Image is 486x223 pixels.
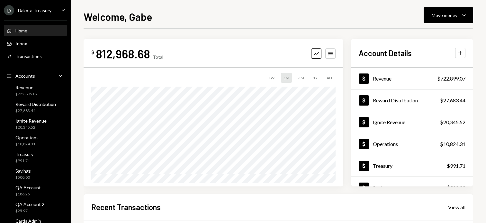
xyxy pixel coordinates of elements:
[448,203,465,210] a: View all
[4,5,14,15] div: D
[4,25,67,36] a: Home
[15,118,47,124] div: Ignite Revenue
[15,142,39,147] div: $10,824.31
[15,108,56,114] div: $27,683.44
[351,68,473,89] a: Revenue$722,899.07
[15,192,41,197] div: $186.25
[351,155,473,176] a: Treasury$991.71
[15,208,44,214] div: $25.97
[310,73,320,83] div: 1Y
[91,49,94,56] div: $
[4,50,67,62] a: Transactions
[18,8,51,13] div: Dakota Treasury
[373,184,390,191] div: Savings
[15,151,33,157] div: Treasury
[15,73,35,79] div: Accounts
[4,133,67,148] a: Operations$10,824.31
[15,135,39,140] div: Operations
[15,41,27,46] div: Inbox
[4,38,67,49] a: Inbox
[266,73,277,83] div: 1W
[15,28,27,33] div: Home
[15,202,44,207] div: QA Account 2
[15,91,38,97] div: $722,899.07
[373,119,405,125] div: Ignite Revenue
[359,48,412,58] h2: Account Details
[4,70,67,81] a: Accounts
[373,163,392,169] div: Treasury
[15,125,47,130] div: $20,345.52
[424,7,473,23] button: Move money
[351,133,473,155] a: Operations$10,824.31
[15,85,38,90] div: Revenue
[447,162,465,170] div: $991.71
[373,141,398,147] div: Operations
[96,47,150,61] div: 812,968.68
[440,97,465,104] div: $27,683.44
[4,200,67,215] a: QA Account 2$25.97
[437,75,465,82] div: $722,899.07
[373,97,418,103] div: Reward Distribution
[4,150,67,165] a: Treasury$991.71
[15,54,42,59] div: Transactions
[15,101,56,107] div: Reward Distribution
[4,99,67,115] a: Reward Distribution$27,683.44
[153,54,163,60] div: Total
[15,185,41,190] div: QA Account
[296,73,307,83] div: 3M
[351,111,473,133] a: Ignite Revenue$20,345.52
[15,168,31,174] div: Savings
[447,184,465,192] div: $500.00
[432,12,457,19] div: Move money
[84,10,152,23] h1: Welcome, Gabe
[15,158,33,164] div: $991.71
[4,166,67,182] a: Savings$500.00
[351,90,473,111] a: Reward Distribution$27,683.44
[440,140,465,148] div: $10,824.31
[324,73,336,83] div: ALL
[91,202,161,212] h2: Recent Transactions
[4,83,67,98] a: Revenue$722,899.07
[281,73,292,83] div: 1M
[15,175,31,180] div: $500.00
[4,116,67,132] a: Ignite Revenue$20,345.52
[4,183,67,198] a: QA Account$186.25
[440,118,465,126] div: $20,345.52
[373,75,392,81] div: Revenue
[351,177,473,198] a: Savings$500.00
